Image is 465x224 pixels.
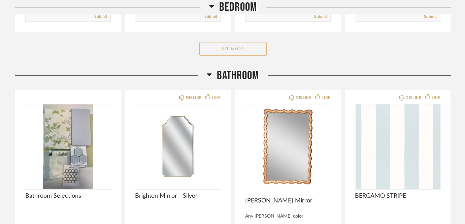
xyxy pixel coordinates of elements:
[245,214,331,219] div: Any [PERSON_NAME] color
[432,94,440,101] div: LIKE
[204,14,217,20] a: Submit
[199,42,267,56] button: See More
[135,192,221,200] span: Brighton Mirror - Silver
[314,14,327,20] a: Submit
[135,104,221,189] img: undefined
[25,104,111,189] img: undefined
[405,94,421,101] div: DISLIKE
[355,104,440,189] img: undefined
[355,192,440,200] span: BERGAMO STRIPE
[245,104,331,189] img: undefined
[25,192,111,200] span: Bathroom Selections
[245,197,331,204] span: [PERSON_NAME] Mirror
[296,94,311,101] div: DISLIKE
[322,94,330,101] div: LIKE
[212,94,221,101] div: LIKE
[245,104,331,189] div: 0
[94,14,107,20] a: Submit
[424,14,437,20] a: Submit
[217,68,259,83] span: Bathroom
[186,94,202,101] div: DISLIKE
